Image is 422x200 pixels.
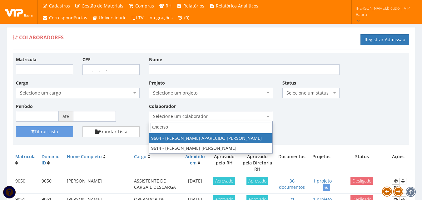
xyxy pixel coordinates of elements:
[275,151,309,175] th: Documentos
[350,177,373,185] span: Desligado
[82,126,140,137] button: Exportar Lista
[313,178,332,184] a: 1 projeto
[49,15,87,21] span: Correspondências
[149,56,162,63] label: Nome
[135,3,154,9] span: Compras
[181,175,209,194] td: [DATE]
[149,133,272,143] li: 9604 - [PERSON_NAME] APARECIDO [PERSON_NAME]
[49,3,70,9] span: Cadastros
[286,90,332,96] span: Selecione um status
[16,80,28,86] label: Cargo
[90,12,129,24] a: Universidade
[82,56,91,63] label: CPF
[213,177,235,185] span: Aprovado
[134,154,146,159] a: Cargo
[64,175,132,194] td: [PERSON_NAME]
[282,88,340,98] span: Selecione um status
[216,3,258,9] span: Relatórios Analíticos
[246,177,268,185] span: Aprovado
[138,15,143,21] span: TV
[149,143,272,153] li: 9614 - [PERSON_NAME] [PERSON_NAME]
[132,175,181,194] td: ASSISTENTE DE CARGA E DESCARGA
[183,3,204,9] span: Relatórios
[16,88,140,98] span: Selecione um cargo
[15,154,36,159] a: Matrícula
[175,12,192,24] a: (0)
[282,80,296,86] label: Status
[153,90,265,96] span: Selecione um projeto
[166,3,171,9] span: RH
[390,151,409,175] th: Ações
[360,34,409,45] a: Registrar Admissão
[99,15,127,21] span: Universidade
[279,178,305,190] a: 36 documentos
[146,12,175,24] a: Integrações
[149,80,165,86] label: Projeto
[148,15,173,21] span: Integrações
[16,56,36,63] label: Matrícula
[59,111,73,122] span: até
[13,175,39,194] td: 9050
[42,154,60,166] a: Domínio ID
[82,3,123,9] span: Gestão de Materiais
[5,7,33,17] img: logo
[185,154,205,166] a: Admitido em
[40,12,90,24] a: Correspondências
[240,151,275,175] th: Aprovado pela Diretoria RH
[149,111,273,122] span: Selecione um colaborador
[149,103,176,110] label: Colaborador
[184,15,189,21] span: (0)
[67,154,102,159] a: Nome Completo
[82,64,140,75] input: ___.___.___-__
[153,113,265,120] span: Selecione um colaborador
[19,34,64,41] span: Colaboradores
[356,5,414,17] span: [PERSON_NAME].bicudo | VIP Bauru
[16,126,73,137] button: Filtrar Lista
[16,103,33,110] label: Período
[20,90,132,96] span: Selecione um cargo
[334,151,390,175] th: Status
[149,88,273,98] span: Selecione um projeto
[309,151,334,175] th: Projetos
[209,151,240,175] th: Aprovado pelo RH
[39,175,64,194] td: 9050
[129,12,146,24] a: TV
